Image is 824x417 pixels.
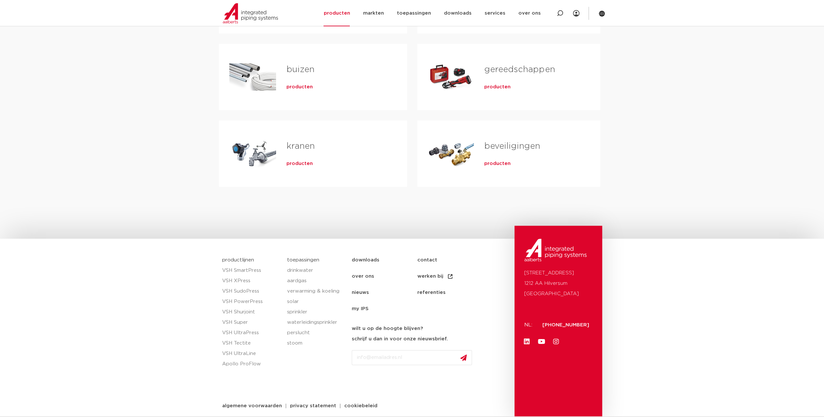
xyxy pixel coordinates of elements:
a: VSH UltraLine [222,348,281,359]
p: NL: [524,320,535,330]
span: privacy statement [290,403,336,408]
nav: Menu [352,252,511,317]
span: cookiebeleid [344,403,377,408]
a: Apollo ProFlow [222,359,281,369]
a: waterleidingsprinkler [287,317,345,328]
a: over ons [352,268,417,284]
a: VSH SudoPress [222,286,281,297]
iframe: reCAPTCHA [352,370,450,396]
a: VSH Tectite [222,338,281,348]
img: send.svg [460,354,467,361]
a: producten [286,160,313,167]
a: downloads [352,252,417,268]
a: algemene voorwaarden [217,403,287,408]
strong: wilt u op de hoogte blijven? [352,326,423,331]
a: producten [484,160,511,167]
a: producten [286,84,313,90]
a: toepassingen [287,258,319,262]
a: aardgas [287,276,345,286]
a: perslucht [287,328,345,338]
a: VSH SmartPress [222,265,281,276]
a: werken bij [417,268,482,284]
a: my IPS [352,301,417,317]
a: beveiligingen [484,142,540,150]
a: VSH Shurjoint [222,307,281,317]
a: sprinkler [287,307,345,317]
a: verwarming & koeling [287,286,345,297]
a: gereedschappen [484,65,555,74]
a: nieuws [352,284,417,301]
a: referenties [417,284,482,301]
a: stoom [287,338,345,348]
a: productlijnen [222,258,254,262]
a: drinkwater [287,265,345,276]
strong: schrijf u dan in voor onze nieuwsbrief. [352,336,448,341]
a: [PHONE_NUMBER] [542,322,589,327]
a: VSH UltraPress [222,328,281,338]
a: contact [417,252,482,268]
p: [STREET_ADDRESS] 1212 AA Hilversum [GEOGRAPHIC_DATA] [524,268,592,299]
a: privacy statement [285,403,341,408]
a: solar [287,297,345,307]
a: VSH XPress [222,276,281,286]
input: info@emailadres.nl [352,350,472,365]
span: algemene voorwaarden [222,403,282,408]
a: producten [484,84,511,90]
a: cookiebeleid [339,403,382,408]
a: kranen [286,142,315,150]
a: VSH Super [222,317,281,328]
a: VSH PowerPress [222,297,281,307]
a: buizen [286,65,314,74]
